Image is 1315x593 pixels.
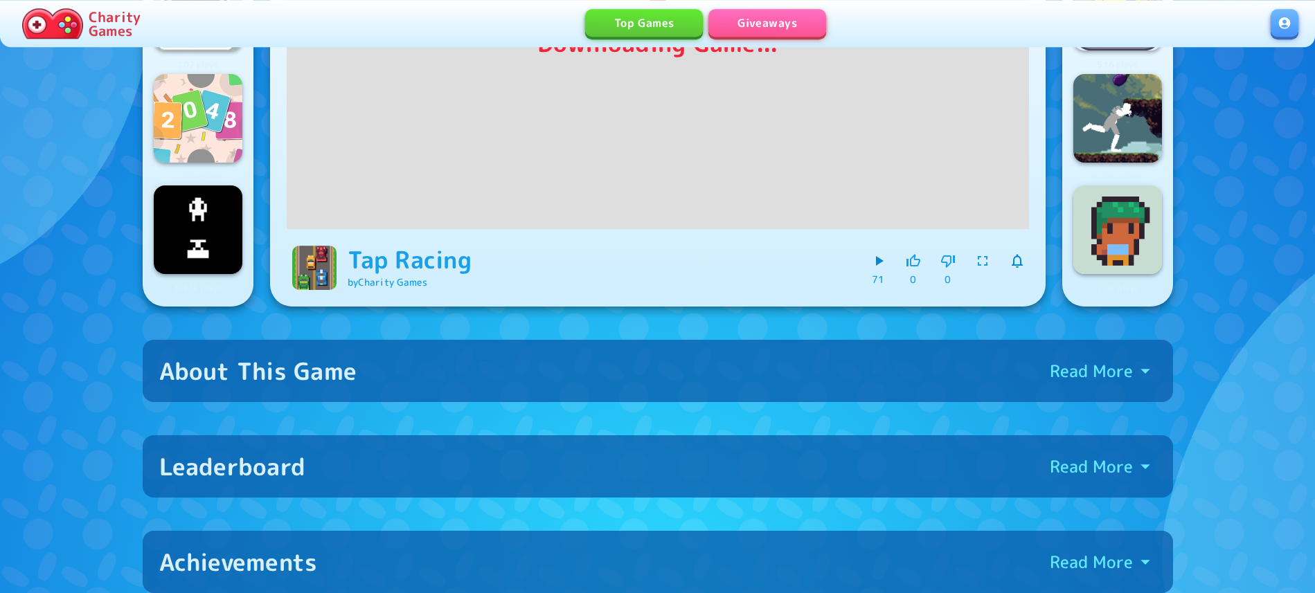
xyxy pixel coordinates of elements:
[910,273,916,286] p: 0
[585,9,703,37] a: Top Games
[1073,282,1162,295] p: 1.9k plays
[348,245,472,274] h6: Tap Racing
[159,452,306,481] div: Leaderboard
[159,547,318,576] div: Achievements
[154,59,242,72] p: 107 plays
[143,340,1173,402] button: About This GameRead More
[1073,59,1162,72] p: 516 plays
[708,9,826,37] a: Giveaways
[1050,360,1133,382] p: Read More
[154,185,242,274] img: Logo
[89,10,141,37] p: Charity Games
[292,246,337,290] img: Tap Racing logo
[154,171,242,184] p: 7.11k plays
[1050,551,1133,573] p: Read More
[872,273,884,286] p: 71
[154,282,242,295] p: 3.42k plays
[1073,74,1162,163] img: Logo
[1050,455,1133,477] p: Read More
[1073,185,1162,295] a: Logo1.9k plays
[22,8,83,39] img: Charity.Games
[17,6,146,42] a: Charity Games
[1073,171,1162,184] p: 4.78k plays
[159,356,357,385] div: About This Game
[154,74,242,184] a: Logo7.11k plays
[143,531,1173,593] button: AchievementsRead More
[154,74,242,163] img: Logo
[348,275,427,289] a: byCharity Games
[1073,185,1162,274] img: Logo
[945,273,951,286] p: 0
[143,435,1173,498] button: LeaderboardRead More
[1073,74,1162,184] a: Logo4.78k plays
[154,185,242,295] a: Logo3.42k plays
